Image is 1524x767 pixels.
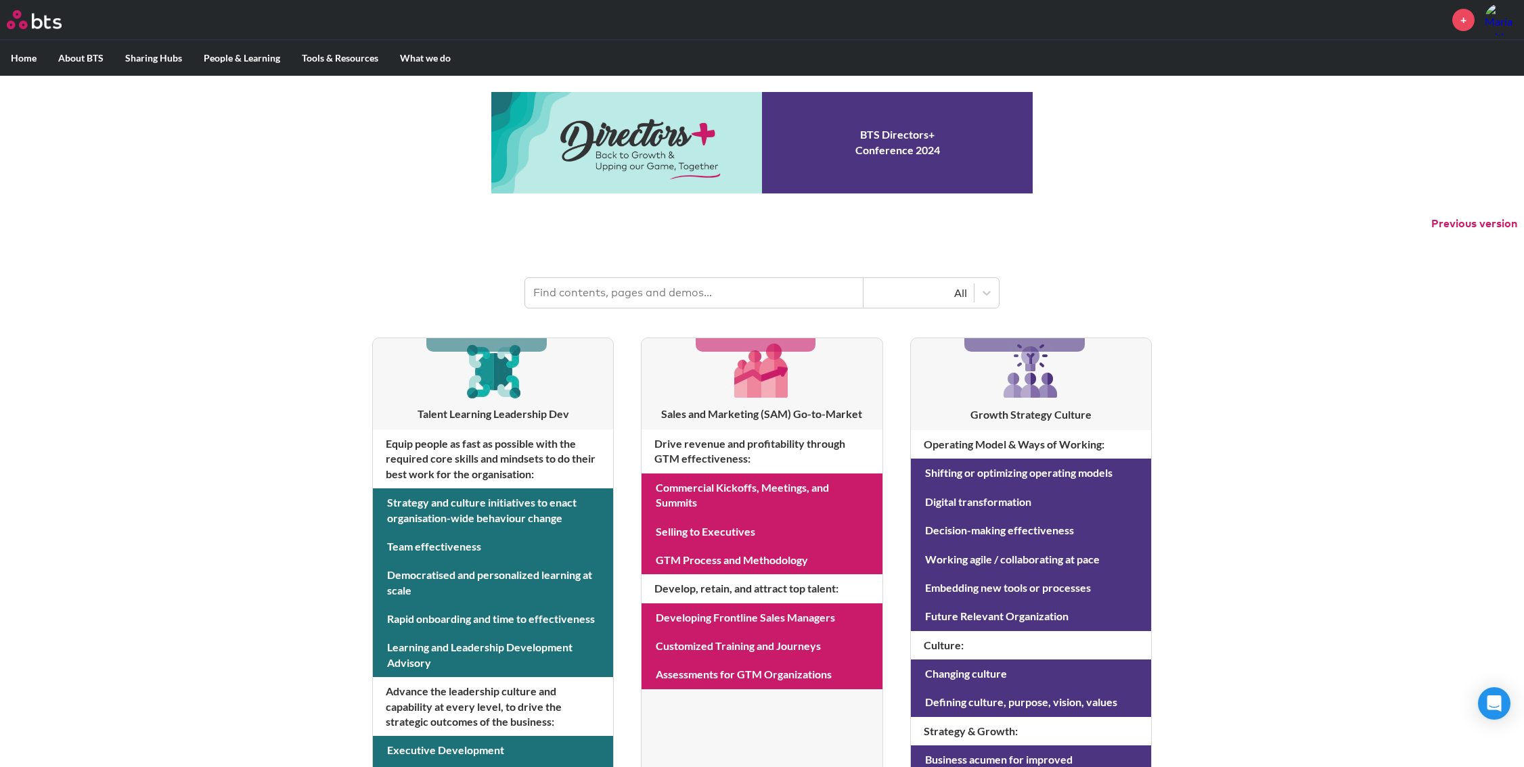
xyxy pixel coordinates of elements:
h4: Culture : [911,631,1151,659]
h3: Talent Learning Leadership Dev [373,406,613,421]
a: Profile [1485,3,1517,36]
label: People & Learning [193,41,291,76]
img: [object Object] [730,338,794,402]
label: What we do [389,41,462,76]
a: Conference 2024 [491,92,1033,193]
a: + [1452,9,1475,31]
label: Tools & Resources [291,41,389,76]
a: Go home [7,10,87,29]
h4: Drive revenue and profitability through GTM effectiveness : [642,429,882,473]
img: [object Object] [998,338,1063,403]
img: [object Object] [461,338,525,402]
h4: Operating Model & Ways of Working : [911,430,1151,459]
input: Find contents, pages and demos... [525,278,864,308]
button: Previous version [1431,216,1517,231]
img: María Tablado [1485,3,1517,36]
h4: Strategy & Growth : [911,717,1151,745]
div: Open Intercom Messenger [1478,687,1510,720]
div: All [870,285,967,300]
h3: Sales and Marketing (SAM) Go-to-Market [642,406,882,421]
h4: Equip people as fast as possible with the required core skills and mindsets to do their best work... [373,429,613,488]
h4: Develop, retain, and attract top talent : [642,574,882,603]
h4: Advance the leadership culture and capability at every level, to drive the strategic outcomes of ... [373,677,613,736]
label: Sharing Hubs [114,41,193,76]
label: About BTS [47,41,114,76]
img: BTS Logo [7,10,62,29]
h3: Growth Strategy Culture [911,407,1151,422]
